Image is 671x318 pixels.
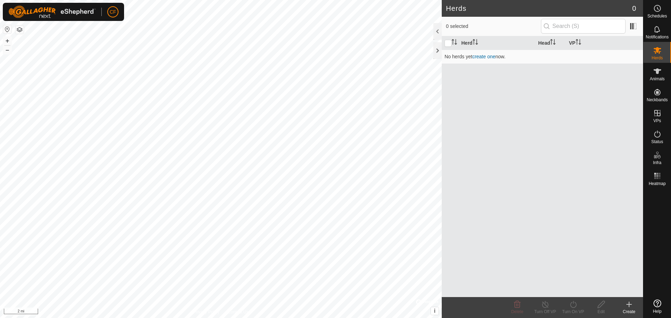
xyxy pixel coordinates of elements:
span: Notifications [646,35,669,39]
a: Help [643,297,671,316]
span: Schedules [647,14,667,18]
div: Turn Off VP [531,309,559,315]
p-sorticon: Activate to sort [452,40,457,46]
span: Status [651,140,663,144]
p-sorticon: Activate to sort [576,40,581,46]
th: Herd [459,36,535,50]
span: Herds [651,56,663,60]
p-sorticon: Activate to sort [550,40,556,46]
a: Contact Us [228,309,248,315]
button: – [3,46,12,54]
span: Infra [653,161,661,165]
span: Neckbands [647,98,668,102]
span: Help [653,309,662,313]
h2: Herds [446,4,632,13]
button: Map Layers [15,25,24,34]
span: Animals [650,77,665,81]
div: Turn On VP [559,309,587,315]
span: 0 [632,3,636,14]
td: No herds yet now. [442,50,643,64]
button: Reset Map [3,25,12,34]
p-sorticon: Activate to sort [472,40,478,46]
div: Edit [587,309,615,315]
a: Privacy Policy [193,309,219,315]
th: Head [535,36,566,50]
span: CF [110,8,116,16]
input: Search (S) [541,19,626,34]
a: create one [472,54,495,59]
div: Create [615,309,643,315]
span: Heatmap [649,182,666,186]
span: VPs [653,119,661,123]
button: + [3,37,12,45]
th: VP [566,36,643,50]
span: Delete [511,309,524,314]
button: i [431,307,439,315]
img: Gallagher Logo [8,6,96,18]
span: 0 selected [446,23,541,30]
span: i [434,308,435,314]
